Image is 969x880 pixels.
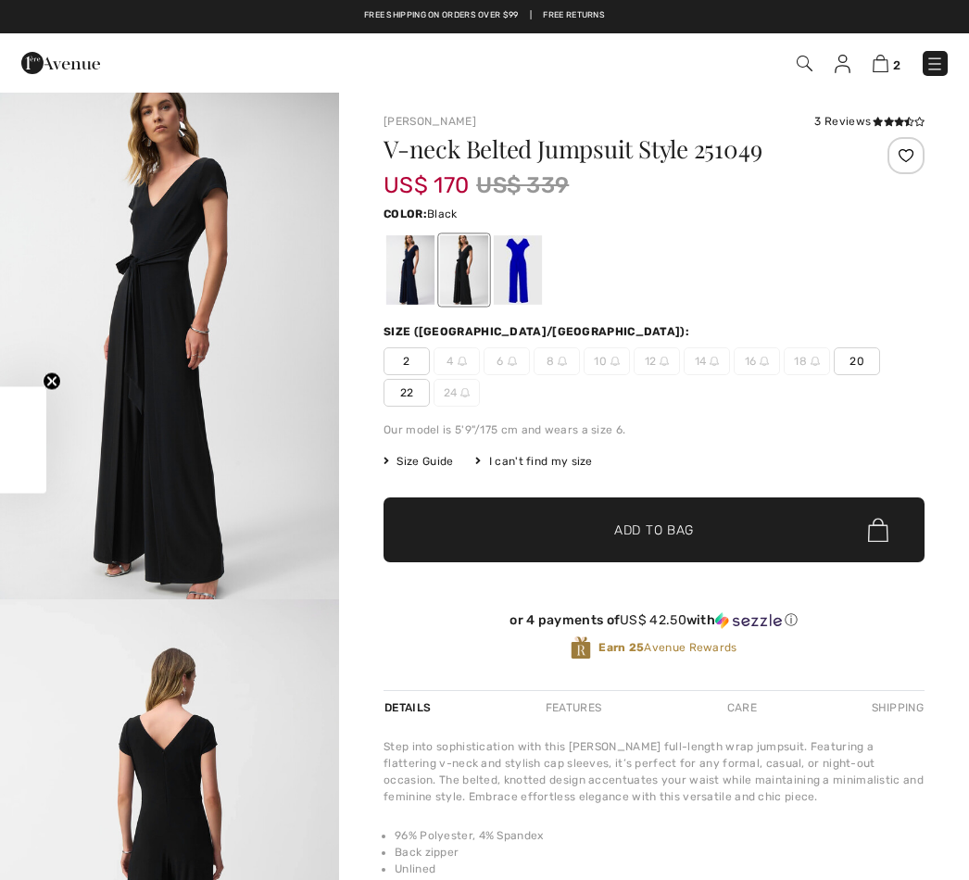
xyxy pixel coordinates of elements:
[384,453,453,470] span: Size Guide
[484,347,530,375] span: 6
[734,347,780,375] span: 16
[534,347,580,375] span: 8
[364,9,519,22] a: Free shipping on orders over $99
[384,379,430,407] span: 22
[530,9,532,22] span: |
[440,235,488,305] div: Black
[835,55,850,73] img: My Info
[384,738,925,805] div: Step into sophistication with this [PERSON_NAME] full-length wrap jumpsuit. Featuring a flatterin...
[867,691,925,724] div: Shipping
[384,115,476,128] a: [PERSON_NAME]
[386,235,434,305] div: Midnight Blue
[384,137,835,161] h1: V-neck Belted Jumpsuit Style 251049
[395,844,925,861] li: Back zipper
[598,641,644,654] strong: Earn 25
[760,357,769,366] img: ring-m.svg
[508,357,517,366] img: ring-m.svg
[558,357,567,366] img: ring-m.svg
[494,235,542,305] div: Royal Sapphire 163
[620,612,686,628] span: US$ 42.50
[530,691,617,724] div: Features
[584,347,630,375] span: 10
[610,357,620,366] img: ring-m.svg
[814,113,925,130] div: 3 Reviews
[384,497,925,562] button: Add to Bag
[21,44,100,82] img: 1ère Avenue
[384,323,693,340] div: Size ([GEOGRAPHIC_DATA]/[GEOGRAPHIC_DATA]):
[925,55,944,73] img: Menu
[571,635,591,660] img: Avenue Rewards
[43,372,61,391] button: Close teaser
[475,453,592,470] div: I can't find my size
[384,207,427,220] span: Color:
[384,612,925,629] div: or 4 payments of with
[797,56,812,71] img: Search
[434,347,480,375] span: 4
[395,861,925,877] li: Unlined
[384,421,925,438] div: Our model is 5'9"/175 cm and wears a size 6.
[395,827,925,844] li: 96% Polyester, 4% Spandex
[598,639,736,656] span: Avenue Rewards
[21,53,100,70] a: 1ère Avenue
[634,347,680,375] span: 12
[710,357,719,366] img: ring-m.svg
[384,347,430,375] span: 2
[614,521,694,540] span: Add to Bag
[834,347,880,375] span: 20
[893,58,900,72] span: 2
[684,347,730,375] span: 14
[543,9,605,22] a: Free Returns
[660,357,669,366] img: ring-m.svg
[811,357,820,366] img: ring-m.svg
[458,357,467,366] img: ring-m.svg
[711,691,773,724] div: Care
[873,52,900,74] a: 2
[868,518,888,542] img: Bag.svg
[384,612,925,635] div: or 4 payments ofUS$ 42.50withSezzle Click to learn more about Sezzle
[434,379,480,407] span: 24
[460,388,470,397] img: ring-m.svg
[384,154,469,198] span: US$ 170
[427,207,458,220] span: Black
[384,691,435,724] div: Details
[873,55,888,72] img: Shopping Bag
[784,347,830,375] span: 18
[715,612,782,629] img: Sezzle
[476,169,569,202] span: US$ 339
